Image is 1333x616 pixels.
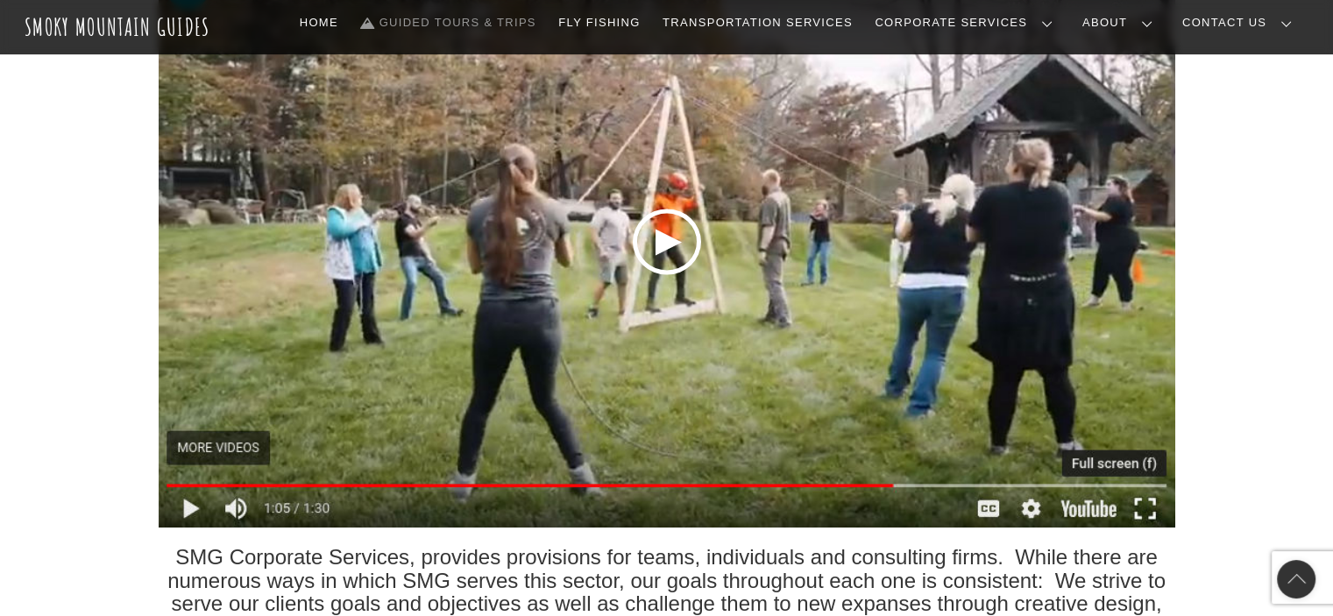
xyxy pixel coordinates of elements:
a: Smoky Mountain Guides [25,12,210,41]
a: About [1075,4,1166,41]
a: Corporate Services [868,4,1067,41]
a: Contact Us [1175,4,1306,41]
a: Guided Tours & Trips [354,4,543,41]
a: Transportation Services [656,4,859,41]
a: Home [293,4,345,41]
a: Fly Fishing [551,4,647,41]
